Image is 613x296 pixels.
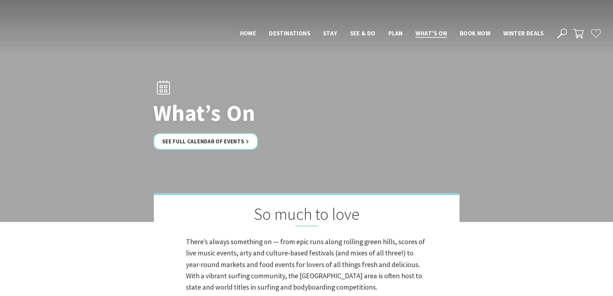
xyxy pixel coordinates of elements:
[415,29,447,37] span: What’s On
[503,29,543,37] span: Winter Deals
[350,29,376,37] span: See & Do
[153,100,335,125] h1: What’s On
[186,205,427,226] h2: So much to love
[323,29,337,37] span: Stay
[388,29,403,37] span: Plan
[460,29,490,37] span: Book now
[153,133,258,150] a: See Full Calendar of Events
[269,29,310,37] span: Destinations
[240,29,256,37] span: Home
[186,236,427,293] p: There’s always something on — from epic runs along rolling green hills, scores of live music even...
[234,28,550,39] nav: Main Menu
